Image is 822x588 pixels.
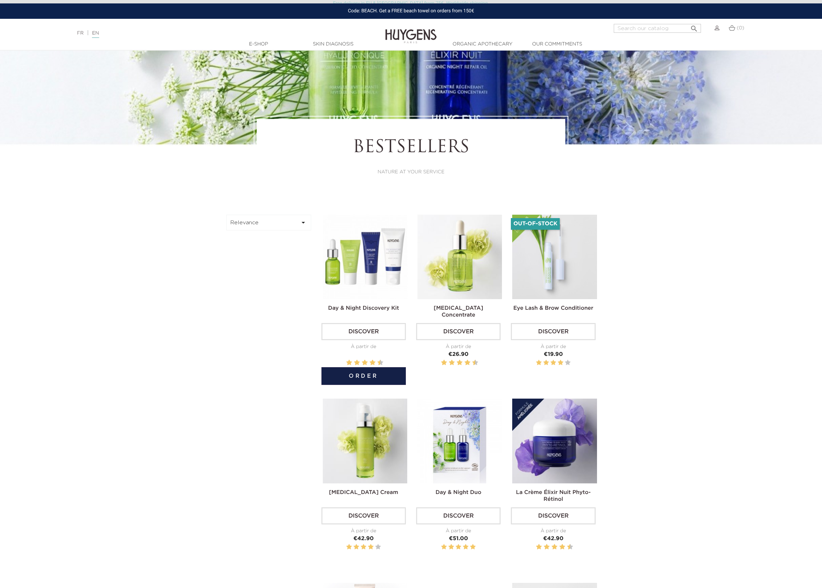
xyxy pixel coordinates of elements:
label: 7 [463,359,464,367]
img: La Crème Élixir Nuit... [512,399,597,483]
a: Day & Night Duo [436,490,481,495]
a: [MEDICAL_DATA] Cream [329,490,398,495]
label: 9 [471,359,472,367]
label: 4 [463,543,468,551]
div: À partir de [321,527,406,535]
a: Our commitments [523,41,591,48]
a: EN [92,31,99,38]
label: 2 [347,359,351,367]
label: 5 [360,359,361,367]
p: NATURE AT YOUR SERVICE [276,169,546,176]
label: 1 [536,359,542,367]
a: E-Shop [224,41,293,48]
label: 4 [545,543,548,551]
button: Order [321,367,406,385]
a: FR [77,31,83,36]
span: €19.90 [544,352,563,357]
label: 8 [371,359,374,367]
label: 2 [354,543,359,551]
div: À partir de [416,343,501,350]
label: 5 [550,543,551,551]
label: 2 [442,359,446,367]
label: 2 [543,359,549,367]
label: 10 [474,359,477,367]
a: Discover [511,507,595,524]
img: Huygens [385,18,437,44]
div: À partir de [321,343,406,350]
label: 5 [375,543,381,551]
a: [MEDICAL_DATA] Concentrate [434,306,483,318]
span: €42.90 [543,536,564,542]
a: La Crème Élixir Nuit Phyto-Rétinol [516,490,591,502]
div: | [74,29,337,37]
div: À partir de [416,527,501,535]
div: À partir de [511,343,595,350]
label: 3 [551,359,556,367]
a: Day & Night Discovery Kit [328,306,399,311]
input: Search [614,24,701,33]
label: 3 [448,359,449,367]
label: 1 [440,359,441,367]
h1: Bestsellers [276,138,546,158]
label: 7 [558,543,559,551]
label: 2 [537,543,541,551]
label: 4 [450,359,454,367]
label: 10 [568,543,572,551]
span: €26.90 [448,352,468,357]
a: Organic Apothecary [448,41,517,48]
label: 1 [535,543,536,551]
i:  [690,23,698,31]
img: Eye Lash & Brow Conditioner [512,215,597,299]
label: 10 [379,359,382,367]
label: 5 [565,359,570,367]
i:  [299,218,307,227]
label: 4 [355,359,359,367]
label: 6 [458,359,461,367]
a: Discover [416,507,501,524]
label: 3 [456,543,461,551]
a: Discover [511,323,595,340]
a: Discover [321,507,406,524]
label: 8 [466,359,469,367]
label: 6 [553,543,556,551]
li: Out-of-Stock [511,218,560,230]
label: 1 [441,543,447,551]
label: 3 [361,543,366,551]
img: Hyaluronic Acid Concentrate [417,215,502,299]
a: Discover [321,323,406,340]
button: Relevance [226,215,311,230]
label: 5 [455,359,456,367]
label: 1 [345,359,346,367]
label: 5 [470,543,476,551]
label: 9 [376,359,377,367]
div: À partir de [511,527,595,535]
label: 1 [346,543,352,551]
a: Skin Diagnosis [299,41,367,48]
span: €51.00 [449,536,468,542]
label: 4 [368,543,373,551]
span: €42.90 [354,536,374,542]
img: Hyaluronic Acid Cream [323,399,407,483]
label: 4 [558,359,563,367]
a: Discover [416,323,501,340]
img: Day & Night Duo [417,399,502,483]
label: 3 [353,359,354,367]
label: 3 [542,543,543,551]
label: 8 [561,543,564,551]
label: 7 [368,359,369,367]
span: (0) [737,26,744,30]
label: 6 [363,359,367,367]
a: Eye Lash & Brow Conditioner [513,306,593,311]
button:  [688,22,700,31]
label: 9 [566,543,567,551]
label: 2 [448,543,454,551]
